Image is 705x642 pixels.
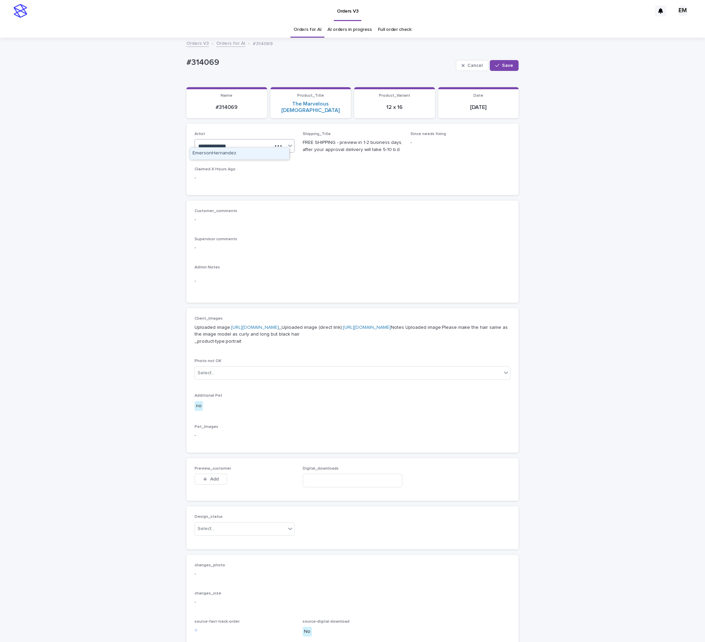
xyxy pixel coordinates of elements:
a: Orders V3 [186,39,209,47]
div: EM [677,5,688,16]
span: Date [474,94,483,98]
div: Select... [198,525,215,532]
p: - [195,216,510,223]
div: EmersonHernandez [190,148,289,159]
p: - [195,599,510,606]
a: AI orders in progress [327,22,372,38]
p: - [195,244,510,251]
span: source-fast-track-order [195,620,240,624]
div: no [195,401,203,411]
span: Client_Images [195,317,223,321]
span: Product_Title [297,94,324,98]
a: [URL][DOMAIN_NAME] [343,325,391,330]
p: FREE SHIPPING - preview in 1-2 business days, after your approval delivery will take 5-10 b.d. [303,139,403,153]
p: [DATE] [442,104,515,111]
p: #314069 [190,104,263,111]
span: Shipping_Title [303,132,331,136]
span: Additional Pet [195,394,222,398]
span: Name [221,94,233,98]
a: [URL][DOMAIN_NAME] [231,325,279,330]
span: Claimed X Hours Ago [195,167,236,171]
span: source-digital-download [303,620,349,624]
p: - [410,139,510,146]
p: #314069 [253,39,273,47]
span: Customer_comments [195,209,237,213]
span: Design_status [195,515,223,519]
span: Add [210,477,219,481]
span: Artist [195,132,205,136]
a: Orders for AI [216,39,245,47]
a: The Marvelous [DEMOGRAPHIC_DATA] [275,101,347,114]
button: Add [195,474,227,485]
span: Pet_Images [195,425,218,429]
span: changes_photo [195,563,225,567]
button: Save [490,60,519,71]
p: - [195,432,510,439]
span: Admin Notes [195,265,220,269]
p: - [195,174,295,182]
span: Preview_customer [195,467,231,471]
p: #314069 [186,58,453,68]
span: Digital_downloads [303,467,339,471]
p: 12 x 16 [358,104,431,111]
span: Product_Variant [379,94,410,98]
div: Select... [198,370,215,377]
span: Since needs fixing [410,132,446,136]
span: Cancel [467,63,483,68]
div: No [303,627,312,637]
span: Supervisor comments [195,237,237,241]
img: stacker-logo-s-only.png [14,4,27,18]
button: Cancel [456,60,488,71]
span: Photo not OK [195,359,221,363]
p: - [195,570,510,578]
p: - [195,278,510,285]
span: changes_size [195,591,221,596]
a: Full order check [378,22,411,38]
span: Save [502,63,513,68]
p: Uploaded image: _Uploaded image (direct link): Notes Uploaded image:Please make the hair same as ... [195,324,510,345]
a: Orders for AI [294,22,321,38]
